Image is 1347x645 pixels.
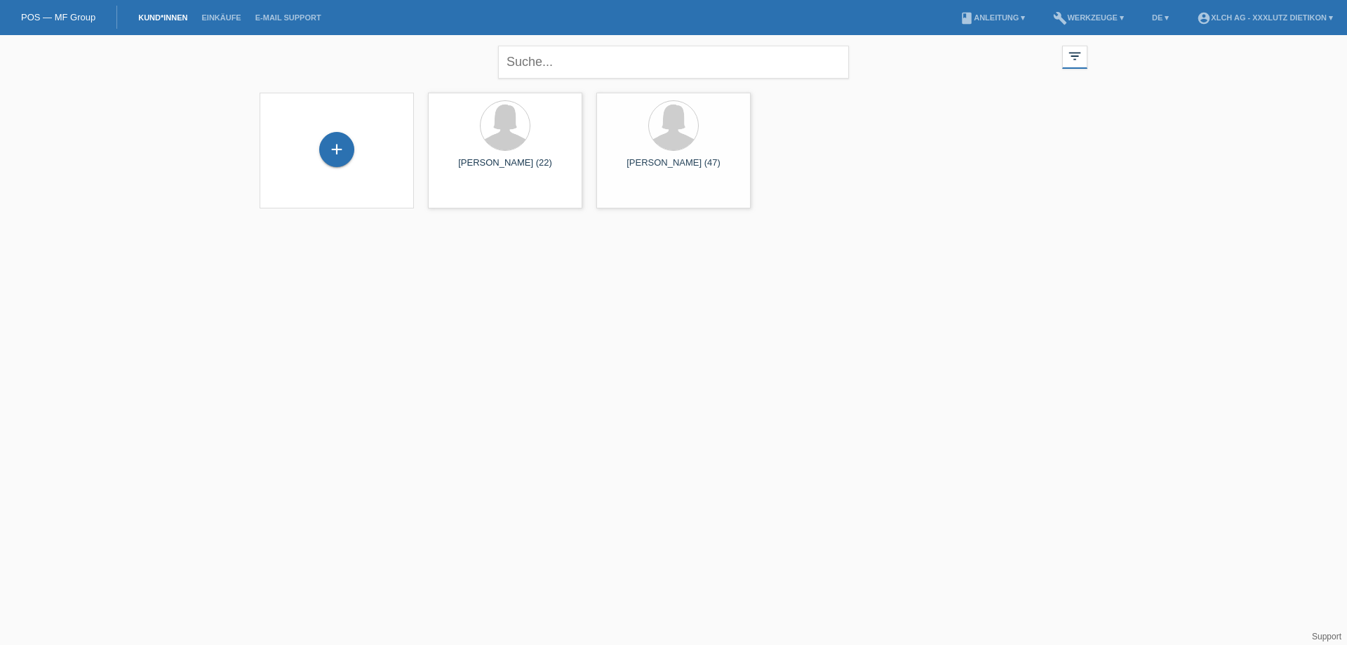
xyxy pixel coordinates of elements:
[498,46,849,79] input: Suche...
[953,13,1032,22] a: bookAnleitung ▾
[131,13,194,22] a: Kund*innen
[1312,632,1341,641] a: Support
[1197,11,1211,25] i: account_circle
[960,11,974,25] i: book
[248,13,328,22] a: E-Mail Support
[21,12,95,22] a: POS — MF Group
[1046,13,1131,22] a: buildWerkzeuge ▾
[1190,13,1340,22] a: account_circleXLCH AG - XXXLutz Dietikon ▾
[1067,48,1083,64] i: filter_list
[1145,13,1176,22] a: DE ▾
[1053,11,1067,25] i: build
[194,13,248,22] a: Einkäufe
[608,157,739,180] div: [PERSON_NAME] (47)
[320,138,354,161] div: Kund*in hinzufügen
[439,157,571,180] div: [PERSON_NAME] (22)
